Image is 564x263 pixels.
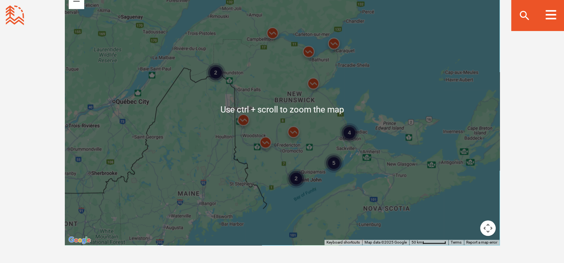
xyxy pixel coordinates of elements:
ion-icon: search [518,9,531,22]
div: 2 [286,169,305,188]
a: Report a map error [466,240,497,244]
span: 50 km [411,240,422,244]
button: Keyboard shortcuts [326,240,360,245]
div: 2 [206,63,225,82]
div: 4 [340,123,359,142]
img: Google [67,235,92,245]
button: Map camera controls [480,220,496,236]
span: Map data ©2025 Google [364,240,407,244]
button: Map Scale: 50 km per 57 pixels [409,240,448,245]
a: Terms (opens in new tab) [451,240,462,244]
a: Open this area in Google Maps (opens a new window) [67,235,92,245]
div: 5 [324,153,344,173]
